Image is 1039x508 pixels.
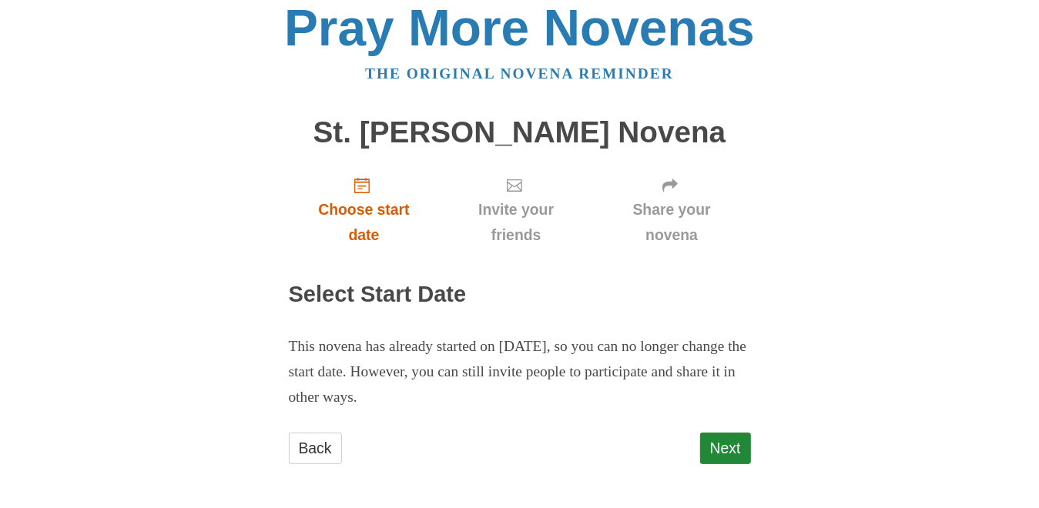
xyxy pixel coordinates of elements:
[593,164,751,256] a: Share your novena
[700,433,751,464] a: Next
[365,65,674,82] a: The original novena reminder
[439,164,592,256] a: Invite your friends
[289,433,342,464] a: Back
[608,197,736,248] span: Share your novena
[304,197,424,248] span: Choose start date
[289,282,751,307] h2: Select Start Date
[454,197,577,248] span: Invite your friends
[289,116,751,149] h1: St. [PERSON_NAME] Novena
[289,164,440,256] a: Choose start date
[289,334,751,410] p: This novena has already started on [DATE], so you can no longer change the start date. However, y...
